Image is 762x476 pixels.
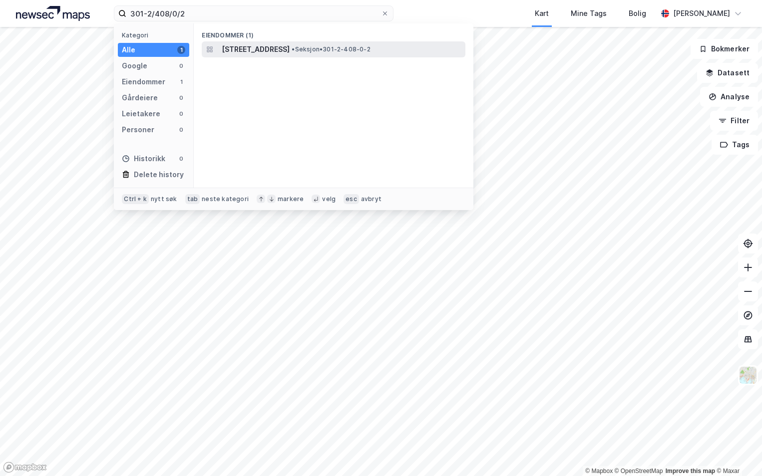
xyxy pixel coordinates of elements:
[691,39,758,59] button: Bokmerker
[322,195,336,203] div: velg
[177,78,185,86] div: 1
[122,108,160,120] div: Leietakere
[16,6,90,21] img: logo.a4113a55bc3d86da70a041830d287a7e.svg
[615,468,663,475] a: OpenStreetMap
[122,60,147,72] div: Google
[700,87,758,107] button: Analyse
[194,23,473,41] div: Eiendommer (1)
[712,135,758,155] button: Tags
[629,7,646,19] div: Bolig
[122,124,154,136] div: Personer
[177,155,185,163] div: 0
[126,6,381,21] input: Søk på adresse, matrikkel, gårdeiere, leietakere eller personer
[122,44,135,56] div: Alle
[177,62,185,70] div: 0
[177,94,185,102] div: 0
[177,126,185,134] div: 0
[202,195,249,203] div: neste kategori
[585,468,613,475] a: Mapbox
[292,45,295,53] span: •
[673,7,730,19] div: [PERSON_NAME]
[122,194,149,204] div: Ctrl + k
[122,76,165,88] div: Eiendommer
[535,7,549,19] div: Kart
[710,111,758,131] button: Filter
[185,194,200,204] div: tab
[177,46,185,54] div: 1
[739,366,758,385] img: Z
[361,195,381,203] div: avbryt
[571,7,607,19] div: Mine Tags
[278,195,304,203] div: markere
[222,43,290,55] span: [STREET_ADDRESS]
[697,63,758,83] button: Datasett
[666,468,715,475] a: Improve this map
[122,153,165,165] div: Historikk
[122,31,189,39] div: Kategori
[122,92,158,104] div: Gårdeiere
[177,110,185,118] div: 0
[151,195,177,203] div: nytt søk
[3,462,47,473] a: Mapbox homepage
[134,169,184,181] div: Delete history
[292,45,370,53] span: Seksjon • 301-2-408-0-2
[712,428,762,476] iframe: Chat Widget
[344,194,359,204] div: esc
